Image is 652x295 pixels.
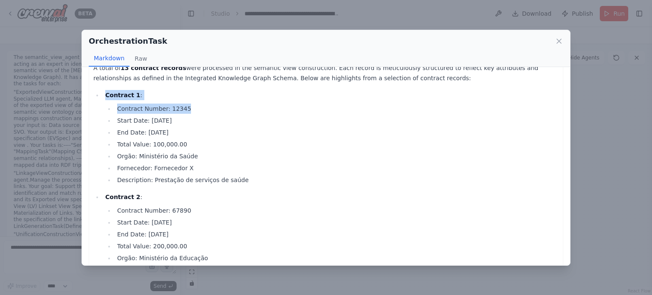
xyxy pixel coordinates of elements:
[121,65,186,71] strong: 13 contract records
[115,205,559,216] li: Contract Number: 67890
[115,265,559,275] li: Fornecedor: Fornecedor Y
[115,127,559,138] li: End Date: [DATE]
[115,139,559,149] li: Total Value: 100,000.00
[129,51,152,67] button: Raw
[115,253,559,263] li: Orgão: Ministério da Educação
[115,241,559,251] li: Total Value: 200,000.00
[105,192,559,202] p: :
[115,229,559,239] li: End Date: [DATE]
[115,175,559,185] li: Description: Prestação de serviços de saúde
[115,217,559,228] li: Start Date: [DATE]
[105,92,141,98] strong: Contract 1
[115,104,559,114] li: Contract Number: 12345
[105,194,141,200] strong: Contract 2
[115,115,559,126] li: Start Date: [DATE]
[93,63,559,83] p: A total of were processed in the semantic view construction. Each record is meticulously structur...
[89,51,129,67] button: Markdown
[115,163,559,173] li: Fornecedor: Fornecedor X
[89,35,167,47] h2: OrchestrationTask
[105,90,559,100] p: :
[115,151,559,161] li: Orgão: Ministério da Saúde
